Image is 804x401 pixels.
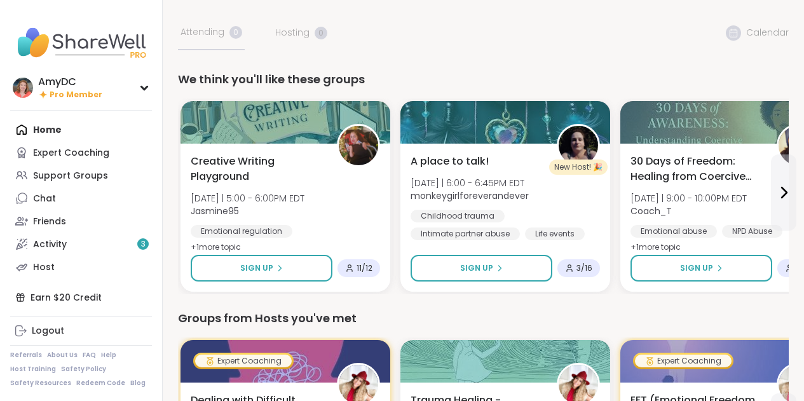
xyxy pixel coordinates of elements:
span: Sign Up [240,262,273,274]
div: Logout [32,325,64,337]
button: Sign Up [411,255,552,282]
span: 3 / 16 [576,263,592,273]
div: Support Groups [33,170,108,182]
a: Activity3 [10,233,152,255]
div: We think you'll like these groups [178,71,789,88]
span: [DATE] | 6:00 - 6:45PM EDT [411,177,529,189]
div: Childhood trauma [411,210,505,222]
a: FAQ [83,351,96,360]
b: monkeygirlforeverandever [411,189,529,202]
a: Blog [130,379,146,388]
button: Sign Up [191,255,332,282]
div: Groups from Hosts you've met [178,309,789,327]
span: Sign Up [460,262,493,274]
a: Friends [10,210,152,233]
a: About Us [47,351,78,360]
div: Friends [33,215,66,228]
img: AmyDC [13,78,33,98]
span: [DATE] | 5:00 - 6:00PM EDT [191,192,304,205]
div: New Host! 🎉 [549,160,608,175]
div: NPD Abuse [722,225,782,238]
a: Redeem Code [76,379,125,388]
a: Help [101,351,116,360]
span: Creative Writing Playground [191,154,323,184]
div: Emotional regulation [191,225,292,238]
div: Life events [525,228,585,240]
div: Expert Coaching [33,147,109,160]
b: Jasmine95 [191,205,239,217]
a: Host [10,255,152,278]
div: Activity [33,238,67,251]
img: Jasmine95 [339,126,378,165]
span: [DATE] | 9:00 - 10:00PM EDT [630,192,747,205]
a: Expert Coaching [10,141,152,164]
div: Expert Coaching [635,355,732,367]
div: Host [33,261,55,274]
div: Intimate partner abuse [411,228,520,240]
span: A place to talk! [411,154,489,169]
span: 11 / 12 [357,263,372,273]
div: AmyDC [38,75,102,89]
a: Referrals [10,351,42,360]
a: Logout [10,320,152,343]
div: Emotional abuse [630,225,717,238]
button: Sign Up [630,255,772,282]
span: Sign Up [680,262,713,274]
span: 3 [141,239,146,250]
a: Support Groups [10,164,152,187]
a: Safety Policy [61,365,106,374]
div: Earn $20 Credit [10,286,152,309]
div: Expert Coaching [195,355,292,367]
b: Coach_T [630,205,672,217]
span: Pro Member [50,90,102,100]
a: Host Training [10,365,56,374]
a: Safety Resources [10,379,71,388]
img: ShareWell Nav Logo [10,20,152,65]
a: Chat [10,187,152,210]
img: monkeygirlforeverandever [559,126,598,165]
div: Chat [33,193,56,205]
span: 30 Days of Freedom: Healing from Coercive Control [630,154,763,184]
